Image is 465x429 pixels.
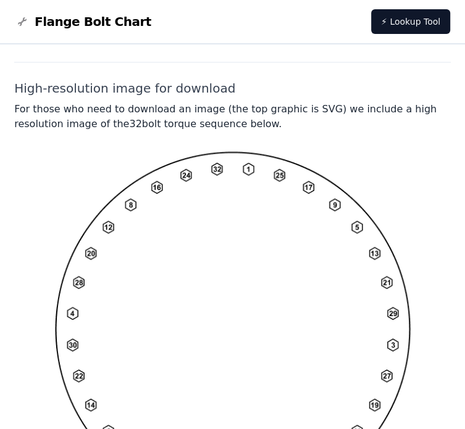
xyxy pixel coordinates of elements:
[14,102,451,131] p: For those who need to download an image (the top graphic is SVG) we include a high resolution ima...
[371,9,450,34] a: ⚡ Lookup Tool
[15,14,30,29] img: Flange Bolt Chart Logo
[14,80,451,97] h2: High-resolution image for download
[35,13,151,30] span: Flange Bolt Chart
[15,13,151,30] a: Flange Bolt Chart LogoFlange Bolt Chart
